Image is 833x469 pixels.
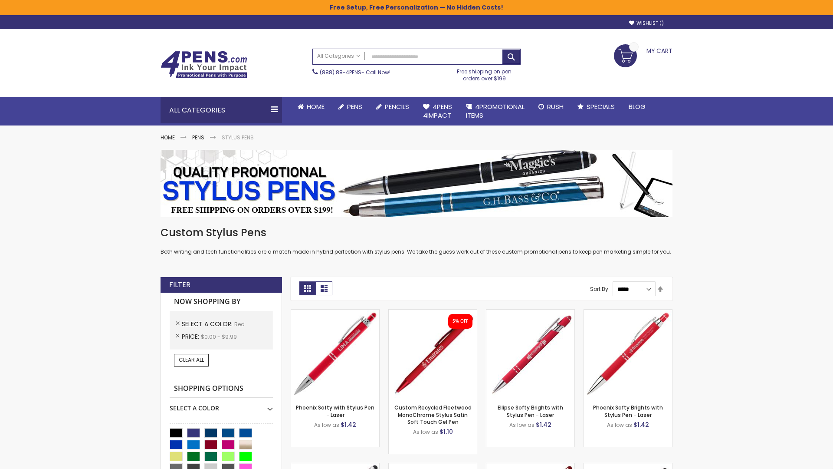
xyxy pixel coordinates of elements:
[296,404,374,418] a: Phoenix Softy with Stylus Pen - Laser
[587,102,615,111] span: Specials
[394,404,472,425] a: Custom Recycled Fleetwood MonoChrome Stylus Satin Soft Touch Gel Pen
[291,97,331,116] a: Home
[192,134,204,141] a: Pens
[486,310,574,398] img: Ellipse Softy Brights with Stylus Pen - Laser-Red
[413,428,438,436] span: As low as
[347,102,362,111] span: Pens
[536,420,551,429] span: $1.42
[531,97,571,116] a: Rush
[584,309,672,317] a: Phoenix Softy Brights with Stylus Pen - Laser-Red
[486,309,574,317] a: Ellipse Softy Brights with Stylus Pen - Laser-Red
[313,49,365,63] a: All Categories
[320,69,390,76] span: - Call Now!
[291,310,379,398] img: Phoenix Softy with Stylus Pen - Laser-Red
[389,309,477,317] a: Custom Recycled Fleetwood MonoChrome Stylus Satin Soft Touch Gel Pen-Red
[593,404,663,418] a: Phoenix Softy Brights with Stylus Pen - Laser
[234,320,245,328] span: Red
[547,102,564,111] span: Rush
[416,97,459,126] a: 4Pens4impact
[161,97,282,123] div: All Categories
[633,420,649,429] span: $1.42
[629,20,664,26] a: Wishlist
[320,69,361,76] a: (888) 88-4PENS
[182,320,234,328] span: Select A Color
[170,380,273,398] strong: Shopping Options
[182,332,201,341] span: Price
[622,97,653,116] a: Blog
[590,285,608,293] label: Sort By
[571,97,622,116] a: Specials
[161,51,247,79] img: 4Pens Custom Pens and Promotional Products
[201,333,237,340] span: $0.00 - $9.99
[174,354,209,366] a: Clear All
[170,398,273,413] div: Select A Color
[222,134,254,141] strong: Stylus Pens
[341,420,356,429] span: $1.42
[385,102,409,111] span: Pencils
[161,134,175,141] a: Home
[453,318,468,324] div: 5% OFF
[509,421,535,429] span: As low as
[314,421,339,429] span: As low as
[299,281,316,295] strong: Grid
[498,404,563,418] a: Ellipse Softy Brights with Stylus Pen - Laser
[448,65,521,82] div: Free shipping on pen orders over $199
[607,421,632,429] span: As low as
[369,97,416,116] a: Pencils
[179,356,204,363] span: Clear All
[161,226,672,240] h1: Custom Stylus Pens
[161,226,672,256] div: Both writing and tech functionalities are a match made in hybrid perfection with stylus pens. We ...
[161,150,672,217] img: Stylus Pens
[466,102,525,120] span: 4PROMOTIONAL ITEMS
[291,309,379,317] a: Phoenix Softy with Stylus Pen - Laser-Red
[307,102,325,111] span: Home
[169,280,190,290] strong: Filter
[389,310,477,398] img: Custom Recycled Fleetwood MonoChrome Stylus Satin Soft Touch Gel Pen-Red
[459,97,531,126] a: 4PROMOTIONALITEMS
[439,427,453,436] span: $1.10
[423,102,452,120] span: 4Pens 4impact
[584,310,672,398] img: Phoenix Softy Brights with Stylus Pen - Laser-Red
[317,53,361,59] span: All Categories
[629,102,646,111] span: Blog
[331,97,369,116] a: Pens
[170,293,273,311] strong: Now Shopping by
